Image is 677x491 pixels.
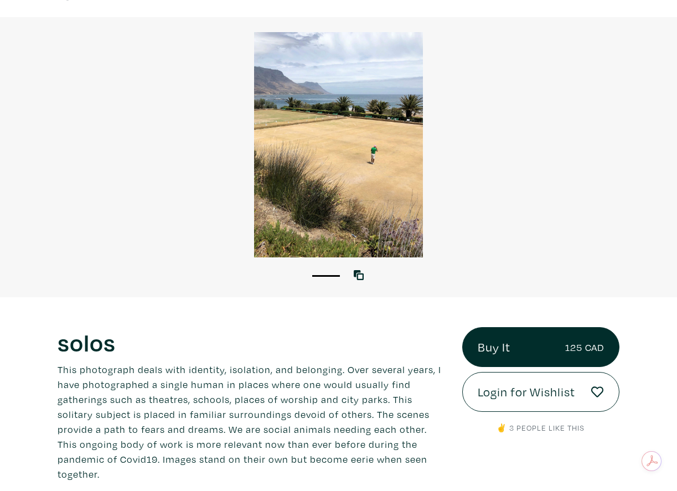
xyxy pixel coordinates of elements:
[478,383,575,401] span: Login for Wishlist
[58,327,446,357] h1: solos
[58,362,446,482] p: This photograph deals with identity, isolation, and belonging. Over several years, I have photogr...
[462,422,619,434] p: ✌️ 3 people like this
[462,327,619,367] a: Buy It125 CAD
[462,372,619,412] a: Login for Wishlist
[312,275,340,277] button: 1 of 1
[565,340,604,355] small: 125 CAD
